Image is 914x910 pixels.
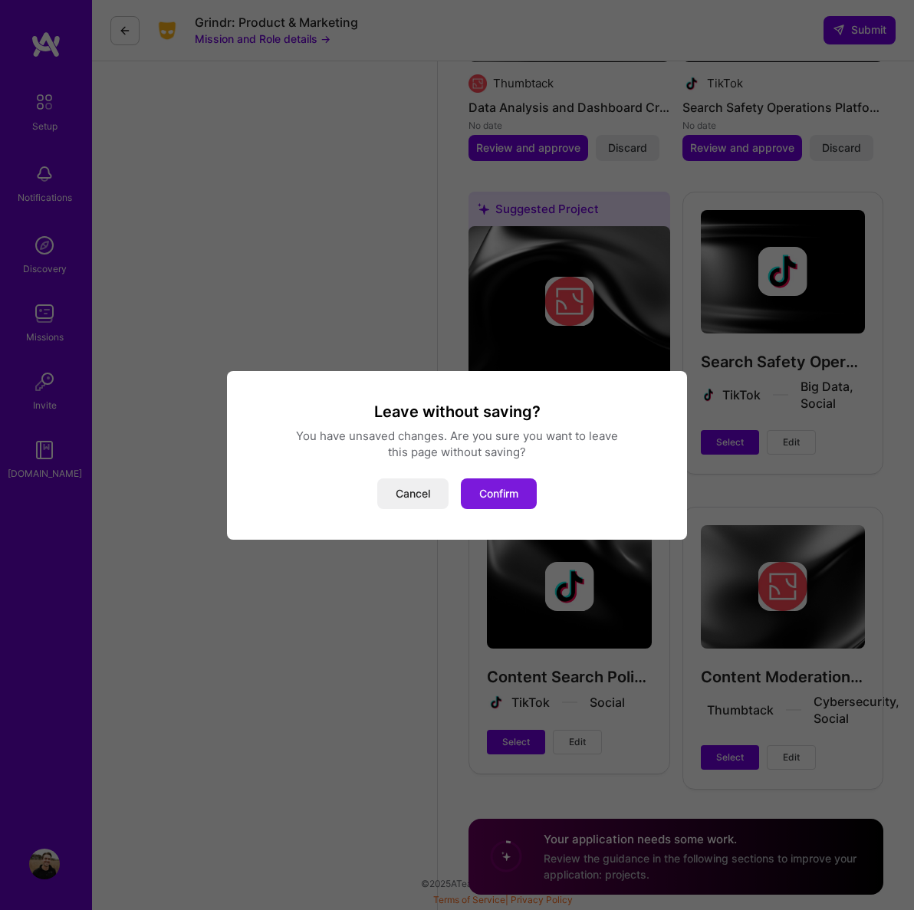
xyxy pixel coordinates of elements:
button: Cancel [377,478,449,509]
div: this page without saving? [245,444,669,460]
button: Confirm [461,478,537,509]
div: modal [227,371,687,540]
h3: Leave without saving? [245,402,669,422]
div: You have unsaved changes. Are you sure you want to leave [245,428,669,444]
